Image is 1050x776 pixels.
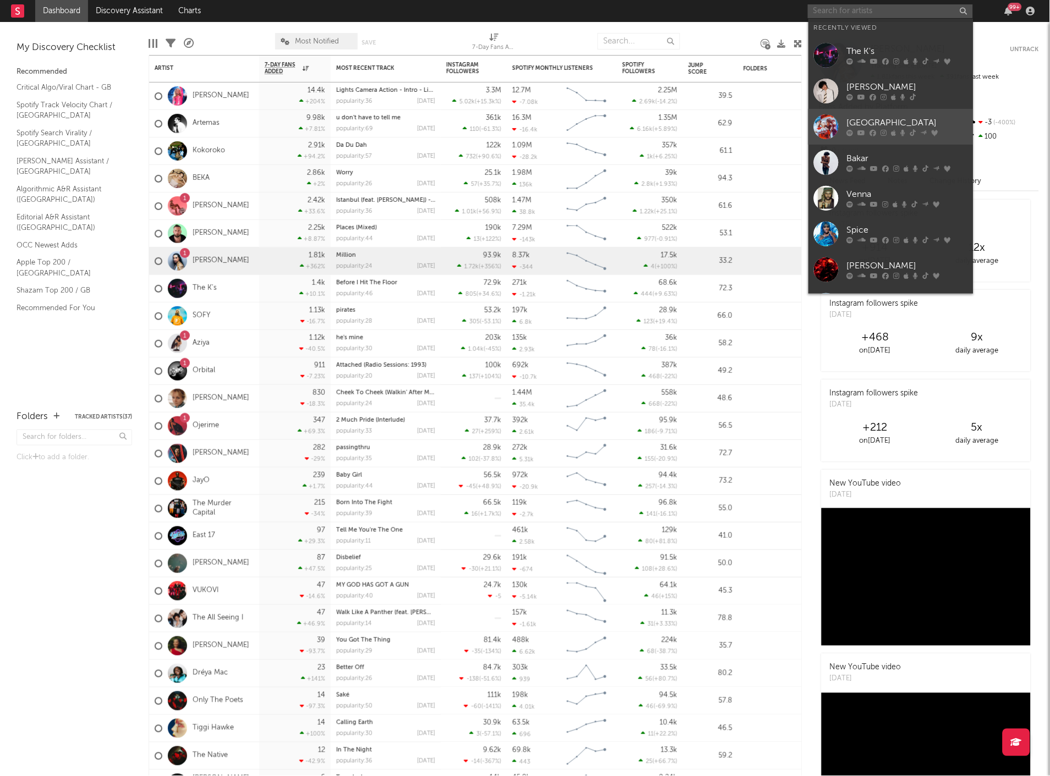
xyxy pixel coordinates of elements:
a: Aziya [193,339,210,348]
svg: Chart title [562,247,611,275]
div: 39k [665,169,677,177]
span: 305 [469,319,480,325]
button: 99+ [1005,7,1013,15]
div: 136k [512,181,533,188]
div: +2 % [307,180,325,188]
a: Only The Poets [193,696,243,706]
div: Worry [336,170,435,176]
span: +9.63 % [654,291,676,298]
div: 93.9k [483,252,501,259]
svg: Chart title [562,110,611,137]
a: Worry [336,170,353,176]
span: 6.16k [637,126,653,133]
div: 14.4k [308,87,325,94]
div: 135k [512,334,527,342]
div: 2.86k [307,169,325,177]
div: +362 % [300,263,325,270]
span: +6.25 % [655,154,676,160]
a: [PERSON_NAME] Assistant / [GEOGRAPHIC_DATA] [17,155,121,178]
div: ( ) [637,235,677,243]
a: Ojerime [193,421,219,431]
span: +56.9 % [478,209,500,215]
button: Save [362,40,376,46]
div: +94.2 % [298,153,325,160]
span: 444 [641,291,653,298]
div: Istanbul (feat. Elijah Fox) - Live From Malibu [336,197,435,203]
div: 62.9 [688,117,732,130]
div: 94.3 [688,172,732,185]
a: Critical Algo/Viral Chart - GB [17,81,121,93]
div: popularity: 20 [336,373,373,379]
div: 9.98k [307,114,325,122]
div: +7.81 % [299,125,325,133]
div: on [DATE] [824,344,926,357]
a: [PERSON_NAME] [193,449,249,458]
div: 350k [661,197,677,204]
div: Instagram Followers [446,62,485,75]
span: +5.89 % [654,126,676,133]
div: popularity: 28 [336,318,373,324]
a: Apple Top 200 / [GEOGRAPHIC_DATA] [17,256,121,279]
div: [DATE] [417,318,435,324]
div: -16.4k [512,126,538,133]
a: East 17 [193,531,215,541]
div: Most Recent Track [336,65,419,71]
a: The Native [193,751,228,761]
div: 387k [661,362,677,369]
a: Bakar [808,145,974,180]
div: 2.25k [308,224,325,232]
div: [DATE] [417,98,435,104]
div: ( ) [642,345,677,353]
a: OCC Newest Adds [17,239,121,251]
div: Bakar [847,152,968,166]
div: popularity: 69 [336,126,373,132]
div: 33.2 [688,255,732,268]
div: Venna [847,188,968,201]
div: The K's [847,45,968,58]
div: 68.6k [659,279,677,287]
span: +104 % [480,374,500,380]
div: 66.0 [688,310,732,323]
a: BEKA [193,174,210,183]
div: ( ) [462,373,501,380]
div: Spotify Monthly Listeners [512,65,595,71]
div: 1.98M [512,169,532,177]
div: 49.2 [688,365,732,378]
div: 7-Day Fans Added (7-Day Fans Added) [472,41,516,54]
div: 2.25M [658,87,677,94]
div: ( ) [635,180,677,188]
span: 805 [466,291,477,298]
input: Search... [598,33,680,49]
div: 6.8k [512,318,532,326]
div: Recently Viewed [814,21,968,35]
div: Da Du Dah [336,142,435,148]
a: Attached (Radio Sessions: 1993) [336,362,426,368]
div: popularity: 57 [336,153,372,159]
div: 1.13k [309,307,325,314]
div: 1.47M [512,197,532,204]
svg: Chart title [562,165,611,192]
a: Walk Like A Panther (feat. [PERSON_NAME]) - Remastered [336,610,500,616]
div: 203k [485,334,501,342]
div: ( ) [632,98,677,105]
div: [DATE] [417,126,435,132]
span: 1.01k [462,209,477,215]
div: Attached (Radio Sessions: 1993) [336,362,435,368]
a: Spotify Track Velocity Chart / [GEOGRAPHIC_DATA] [17,99,121,122]
span: -0.91 % [657,236,676,243]
a: Orbital [193,366,215,376]
a: [PERSON_NAME] [808,73,974,109]
div: [DATE] [417,181,435,187]
span: 977 [644,236,655,243]
div: Jump Score [688,62,716,75]
div: [GEOGRAPHIC_DATA] [847,117,968,130]
div: -28.2k [512,153,538,161]
div: 692k [512,362,529,369]
div: 17.5k [661,252,677,259]
a: JayO [193,476,210,486]
svg: Chart title [562,330,611,357]
svg: Chart title [562,82,611,110]
div: 53.1 [688,227,732,240]
a: [PERSON_NAME] [193,641,249,651]
a: Baby Girl [336,472,362,478]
